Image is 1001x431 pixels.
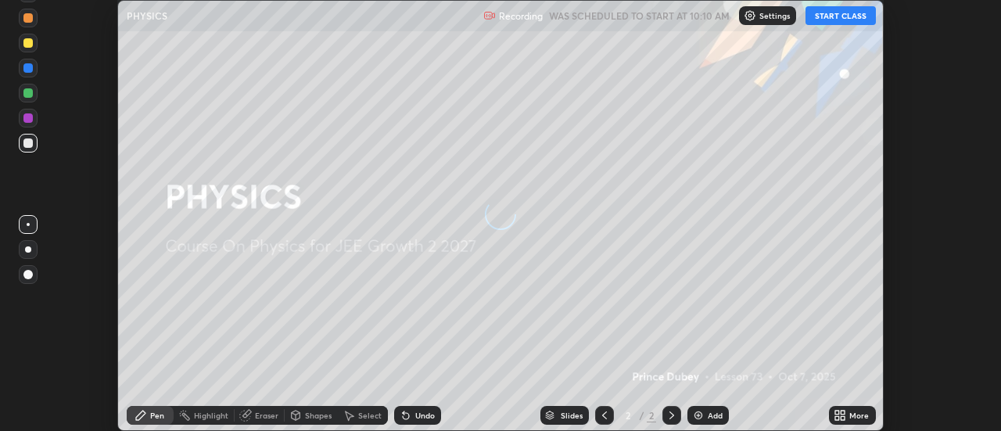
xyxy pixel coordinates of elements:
div: Slides [561,411,583,419]
div: Undo [415,411,435,419]
h5: WAS SCHEDULED TO START AT 10:10 AM [549,9,730,23]
div: More [849,411,869,419]
div: Select [358,411,382,419]
div: 2 [620,411,636,420]
div: Highlight [194,411,228,419]
img: class-settings-icons [744,9,756,22]
div: Eraser [255,411,278,419]
button: START CLASS [805,6,876,25]
div: 2 [647,408,656,422]
div: / [639,411,644,420]
img: recording.375f2c34.svg [483,9,496,22]
div: Add [708,411,723,419]
p: Settings [759,12,790,20]
div: Pen [150,411,164,419]
p: PHYSICS [127,9,167,22]
img: add-slide-button [692,409,705,422]
p: Recording [499,10,543,22]
div: Shapes [305,411,332,419]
